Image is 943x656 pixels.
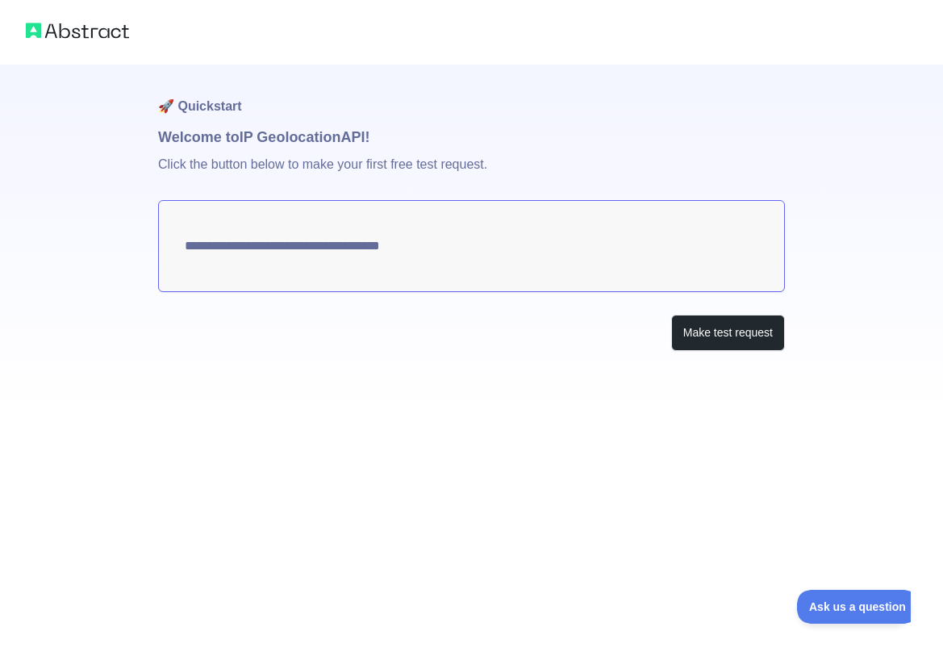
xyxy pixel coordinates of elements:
button: Make test request [671,315,785,351]
iframe: Toggle Customer Support [797,590,911,624]
p: Click the button below to make your first free test request. [158,148,785,200]
h1: Welcome to IP Geolocation API! [158,126,785,148]
h1: 🚀 Quickstart [158,65,785,126]
img: Abstract logo [26,19,129,42]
